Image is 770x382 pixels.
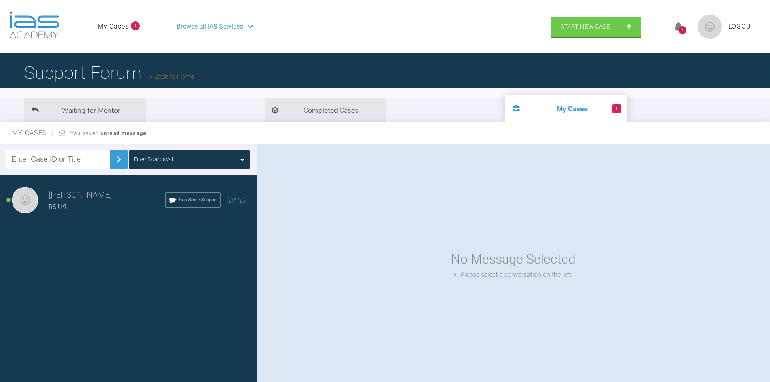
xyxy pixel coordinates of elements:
span: SureSmile Support [179,196,217,204]
span: [DATE] [227,196,245,204]
strong: 1 unread message [95,130,146,136]
img: Oliver Moule [12,187,38,213]
span: Start New Case [561,23,610,30]
li: My Cases [505,95,627,122]
a: Start New Case [551,17,641,37]
div: 1 [679,26,686,34]
h3: [PERSON_NAME] [49,188,165,202]
span: You have [70,130,147,136]
a: Back to Home [150,73,194,80]
a: Logout [728,21,755,32]
span: 1 [131,21,140,30]
span: Browse all IAS Services [177,21,243,32]
h1: Support Forum [24,59,194,87]
img: chevronRight.28bd32b0.svg [112,153,125,166]
img: profile.png [698,15,722,39]
li: Waiting for Mentor [24,98,146,122]
input: Enter Case ID or Title [6,150,110,169]
div: Please select a conversation on the left. [454,270,573,280]
img: logo-light.3e3ef733.png [9,11,59,39]
span: RS U/L [49,203,68,211]
span: 1 [612,104,621,113]
span: My Cases [12,129,54,137]
a: My Cases [98,21,129,32]
li: Completed Cases [265,98,386,122]
div: No Message Selected [451,249,576,270]
div: Filter Boards: All [134,155,173,164]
